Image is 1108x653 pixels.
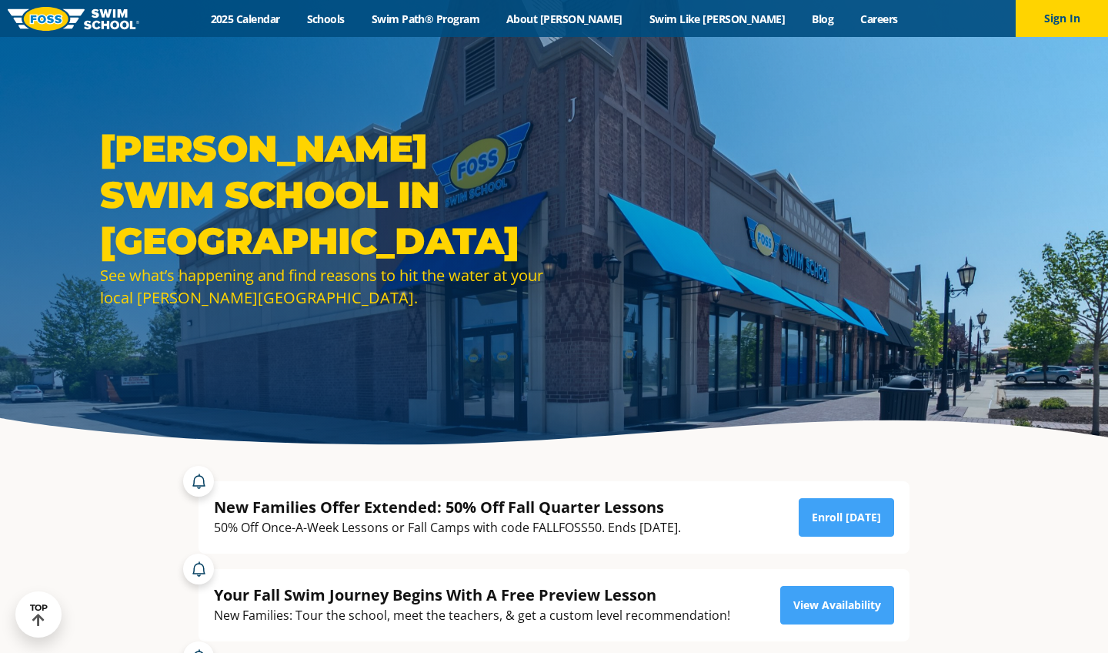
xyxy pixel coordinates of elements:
[214,497,681,517] div: New Families Offer Extended: 50% Off Fall Quarter Lessons
[636,12,799,26] a: Swim Like [PERSON_NAME]
[214,605,730,626] div: New Families: Tour the school, meet the teachers, & get a custom level recommendation!
[30,603,48,627] div: TOP
[100,126,546,264] h1: [PERSON_NAME] Swim School in [GEOGRAPHIC_DATA]
[214,584,730,605] div: Your Fall Swim Journey Begins With A Free Preview Lesson
[8,7,139,31] img: FOSS Swim School Logo
[358,12,492,26] a: Swim Path® Program
[780,586,894,625] a: View Availability
[293,12,358,26] a: Schools
[214,517,681,538] div: 50% Off Once-A-Week Lessons or Fall Camps with code FALLFOSS50. Ends [DATE].
[493,12,636,26] a: About [PERSON_NAME]
[100,264,546,309] div: See what’s happening and find reasons to hit the water at your local [PERSON_NAME][GEOGRAPHIC_DATA].
[799,498,894,537] a: Enroll [DATE]
[847,12,911,26] a: Careers
[799,12,847,26] a: Blog
[197,12,293,26] a: 2025 Calendar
